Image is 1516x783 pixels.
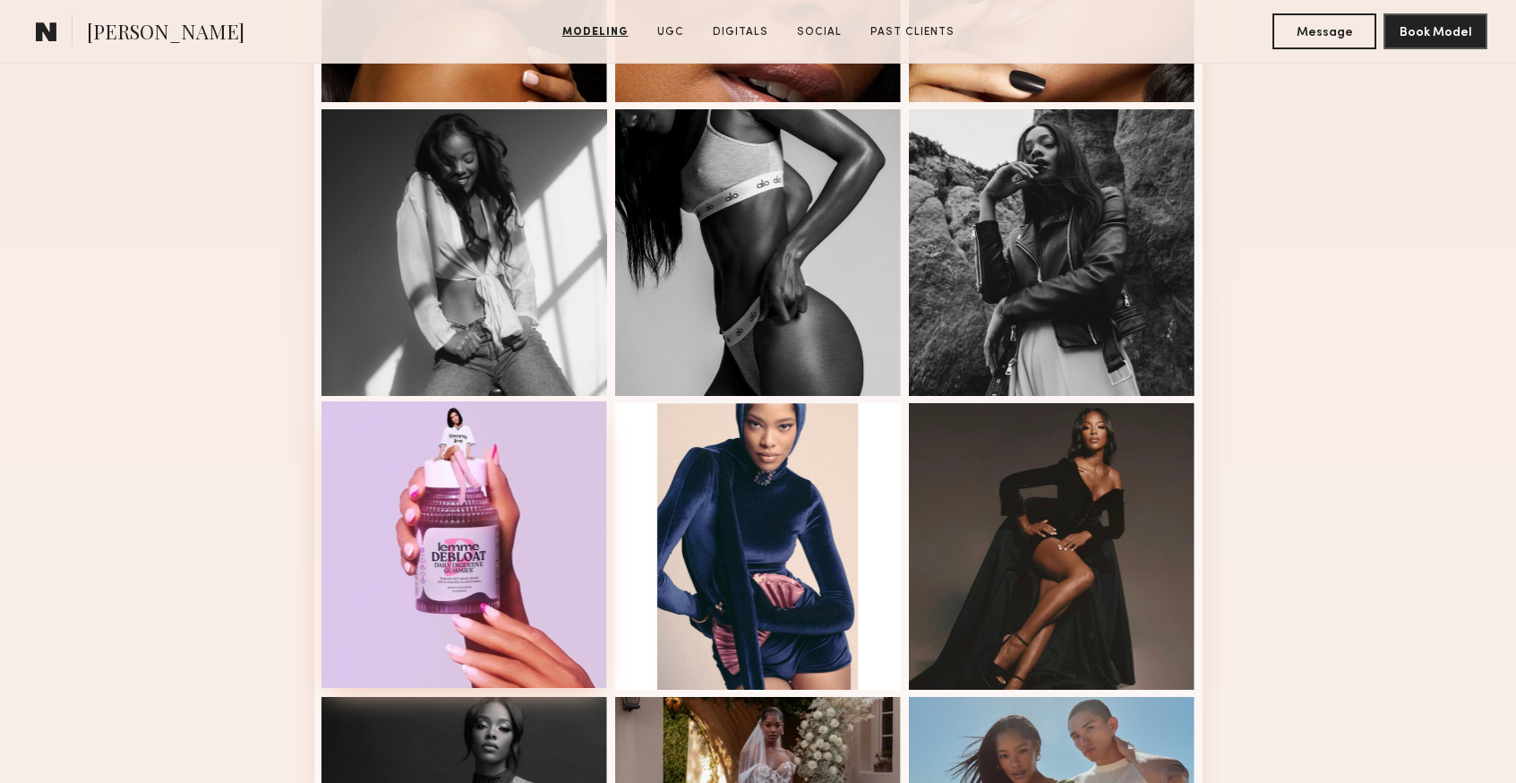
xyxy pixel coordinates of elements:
a: UGC [650,24,691,40]
a: Past Clients [863,24,962,40]
button: Message [1272,13,1376,49]
span: [PERSON_NAME] [87,18,244,49]
a: Digitals [706,24,775,40]
a: Book Model [1383,23,1487,39]
a: Modeling [555,24,636,40]
button: Book Model [1383,13,1487,49]
a: Social [790,24,849,40]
